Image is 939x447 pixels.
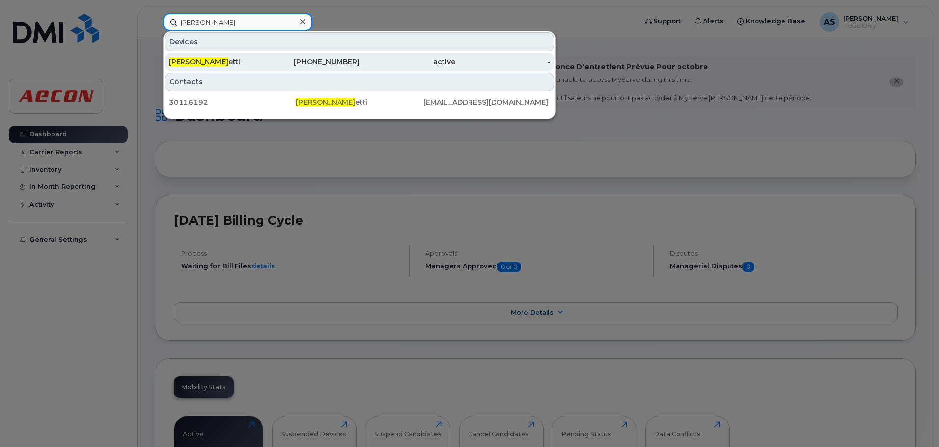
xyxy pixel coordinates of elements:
[165,73,554,91] div: Contacts
[169,57,228,66] span: [PERSON_NAME]
[296,97,423,107] div: etti
[455,57,551,67] div: -
[169,97,296,107] div: 30116192
[165,53,554,71] a: [PERSON_NAME]etti[PHONE_NUMBER]active-
[165,32,554,51] div: Devices
[296,98,355,106] span: [PERSON_NAME]
[423,97,550,107] div: [EMAIL_ADDRESS][DOMAIN_NAME]
[264,57,360,67] div: [PHONE_NUMBER]
[165,93,554,111] a: 30116192[PERSON_NAME]etti[EMAIL_ADDRESS][DOMAIN_NAME]
[360,57,455,67] div: active
[169,57,264,67] div: etti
